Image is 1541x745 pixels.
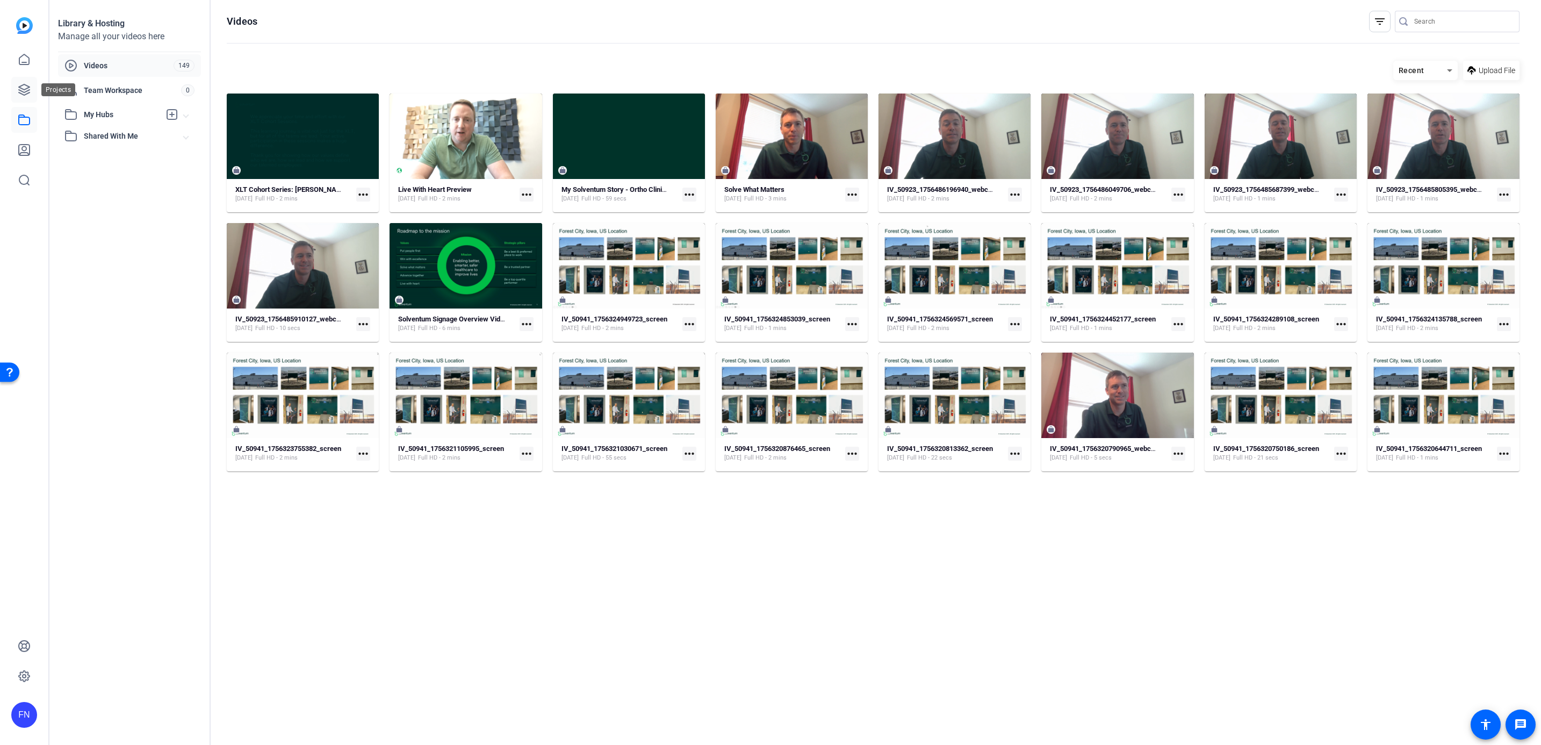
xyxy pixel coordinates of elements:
[11,702,37,728] div: FN
[1171,447,1185,461] mat-icon: more_horiz
[1396,195,1438,203] span: Full HD - 1 mins
[41,83,75,96] div: Projects
[744,454,787,462] span: Full HD - 2 mins
[724,445,830,453] strong: IV_50941_1756320876465_screen
[561,315,667,323] strong: IV_50941_1756324949723_screen
[744,195,787,203] span: Full HD - 3 mins
[845,447,859,461] mat-icon: more_horiz
[1050,315,1166,333] a: IV_50941_1756324452177_screen[DATE]Full HD - 1 mins
[520,188,534,202] mat-icon: more_horiz
[1233,324,1276,333] span: Full HD - 2 mins
[255,454,298,462] span: Full HD - 2 mins
[235,185,352,203] a: XLT Cohort Series: [PERSON_NAME][DATE]Full HD - 2 mins
[1376,445,1493,462] a: IV_50941_1756320644711_screen[DATE]Full HD - 1 mins
[561,195,579,203] span: [DATE]
[724,315,830,323] strong: IV_50941_1756324853039_screen
[845,317,859,331] mat-icon: more_horiz
[1213,445,1319,453] strong: IV_50941_1756320750186_screen
[1373,15,1386,28] mat-icon: filter_list
[418,324,460,333] span: Full HD - 6 mins
[887,185,1004,203] a: IV_50923_1756486196940_webcam[DATE]Full HD - 2 mins
[1050,185,1161,194] strong: IV_50923_1756486049706_webcam
[356,188,370,202] mat-icon: more_horiz
[235,445,352,462] a: IV_50941_1756323755382_screen[DATE]Full HD - 2 mins
[58,125,201,147] mat-expansion-panel-header: Shared With Me
[235,324,253,333] span: [DATE]
[1213,185,1324,194] strong: IV_50923_1756485687399_webcam
[887,185,998,194] strong: IV_50923_1756486196940_webcam
[255,195,298,203] span: Full HD - 2 mins
[1008,317,1022,331] mat-icon: more_horiz
[235,185,348,194] strong: XLT Cohort Series: [PERSON_NAME]
[227,15,257,28] h1: Videos
[398,315,508,323] strong: Solventum Signage Overview Video
[581,324,624,333] span: Full HD - 2 mins
[1376,195,1393,203] span: [DATE]
[682,188,696,202] mat-icon: more_horiz
[1050,445,1161,453] strong: IV_50941_1756320790965_webcam
[845,188,859,202] mat-icon: more_horiz
[724,315,841,333] a: IV_50941_1756324853039_screen[DATE]Full HD - 1 mins
[887,445,1004,462] a: IV_50941_1756320813362_screen[DATE]Full HD - 22 secs
[561,315,678,333] a: IV_50941_1756324949723_screen[DATE]Full HD - 2 mins
[58,17,201,30] div: Library & Hosting
[561,445,678,462] a: IV_50941_1756321030671_screen[DATE]Full HD - 55 secs
[84,85,181,96] span: Team Workspace
[1399,66,1424,75] span: Recent
[398,185,515,203] a: Live With Heart Preview[DATE]Full HD - 2 mins
[887,315,1004,333] a: IV_50941_1756324569571_screen[DATE]Full HD - 2 mins
[1334,447,1348,461] mat-icon: more_horiz
[1497,317,1511,331] mat-icon: more_horiz
[1479,65,1515,76] span: Upload File
[398,445,504,453] strong: IV_50941_1756321105995_screen
[235,454,253,462] span: [DATE]
[724,324,741,333] span: [DATE]
[398,185,472,194] strong: Live With Heart Preview
[907,195,949,203] span: Full HD - 2 mins
[724,195,741,203] span: [DATE]
[1233,195,1276,203] span: Full HD - 1 mins
[907,454,952,462] span: Full HD - 22 secs
[724,185,784,194] strong: Solve What Matters
[1514,718,1527,731] mat-icon: message
[174,60,195,71] span: 149
[181,84,195,96] span: 0
[561,324,579,333] span: [DATE]
[561,454,579,462] span: [DATE]
[581,195,627,203] span: Full HD - 59 secs
[1497,188,1511,202] mat-icon: more_horiz
[682,447,696,461] mat-icon: more_horiz
[1376,324,1393,333] span: [DATE]
[561,185,678,203] a: My Solventum Story - Ortho Clinical Specialist Group[DATE]Full HD - 59 secs
[1213,445,1330,462] a: IV_50941_1756320750186_screen[DATE]Full HD - 21 secs
[1233,454,1278,462] span: Full HD - 21 secs
[398,315,515,333] a: Solventum Signage Overview Video[DATE]Full HD - 6 mins
[887,195,904,203] span: [DATE]
[1213,185,1330,203] a: IV_50923_1756485687399_webcam[DATE]Full HD - 1 mins
[581,454,627,462] span: Full HD - 55 secs
[724,185,841,203] a: Solve What Matters[DATE]Full HD - 3 mins
[682,317,696,331] mat-icon: more_horiz
[1396,454,1438,462] span: Full HD - 1 mins
[356,447,370,461] mat-icon: more_horiz
[1171,317,1185,331] mat-icon: more_horiz
[235,315,352,333] a: IV_50923_1756485910127_webcam[DATE]Full HD - 10 secs
[58,104,201,125] mat-expansion-panel-header: My Hubs
[1376,454,1393,462] span: [DATE]
[84,109,160,120] span: My Hubs
[561,445,667,453] strong: IV_50941_1756321030671_screen
[235,195,253,203] span: [DATE]
[887,315,993,323] strong: IV_50941_1756324569571_screen
[1070,324,1112,333] span: Full HD - 1 mins
[1213,315,1319,323] strong: IV_50941_1756324289108_screen
[1050,185,1166,203] a: IV_50923_1756486049706_webcam[DATE]Full HD - 2 mins
[398,195,415,203] span: [DATE]
[84,60,174,71] span: Videos
[1334,317,1348,331] mat-icon: more_horiz
[16,17,33,34] img: blue-gradient.svg
[398,324,415,333] span: [DATE]
[1463,61,1520,80] button: Upload File
[907,324,949,333] span: Full HD - 2 mins
[561,185,723,194] strong: My Solventum Story - Ortho Clinical Specialist Group
[1050,195,1067,203] span: [DATE]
